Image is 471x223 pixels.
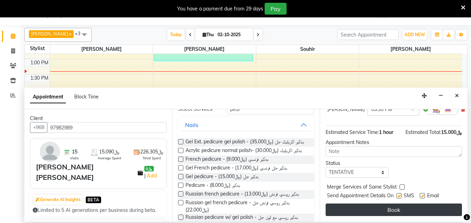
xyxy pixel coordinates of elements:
span: 15 [72,148,77,156]
button: Pay [265,3,287,15]
span: Visits [70,156,79,161]
button: ADD NEW [403,30,427,40]
span: 1 hour [379,129,393,135]
input: Search by service name [227,104,314,114]
a: x [68,31,71,37]
span: [PERSON_NAME] [327,106,365,113]
span: Russian french pedicure - بدكير روسي فرنش (﷼13.000) [185,190,299,199]
span: ADD NEW [404,32,425,37]
span: +3 [75,31,86,36]
div: You have a payment due from 29 days [177,5,263,13]
span: Merge Services of Same Stylist [327,183,397,192]
span: Acrylic pedicure normal polish- بدكير اكريليك (﷼30.000) [185,147,302,156]
span: ﷼15.090 [99,148,120,156]
button: Book [326,204,462,216]
span: BETA [86,197,101,203]
span: ﷼15.000 [441,129,462,135]
div: Nails [185,121,198,129]
span: Souhir [256,45,359,54]
span: Estimated Total: [405,129,441,135]
span: Total Spent [143,156,161,161]
span: Gel Ext. pedicure gel polish - بدكير اكريليك جل (﷼35.000) [185,138,304,147]
span: [PERSON_NAME] [50,45,153,54]
span: Email [427,192,439,201]
span: Russian gel french pedicure - بدكير روسي فرنش جل (﷼22.000) [185,199,309,214]
span: French pedicure - بدكير فرنسي (﷼9.000) [185,156,268,164]
div: [PERSON_NAME] [PERSON_NAME] [36,162,138,183]
span: ﷼226.305 [140,148,164,156]
img: Hairdresser.png [431,105,440,113]
span: Thu [201,32,215,37]
img: Interior.png [444,105,452,113]
span: SMS [404,192,414,201]
input: Search Appointment [337,29,398,40]
img: avatar [40,142,60,162]
a: Add [146,172,158,180]
button: Nails [181,119,312,131]
span: Send Appointment Details On [327,192,394,201]
span: Appointment [30,91,66,103]
span: [PERSON_NAME] [153,45,256,54]
span: Gel French pedicure - بدكير جل فرنسي (﷼17.000) [185,164,287,173]
span: Average Spent [98,156,121,161]
div: 1:30 PM [29,74,50,82]
span: [PERSON_NAME] [359,45,462,54]
input: Search by Name/Mobile/Email/Code [47,122,167,133]
div: 1:00 PM [29,59,50,66]
div: Select Services [173,105,222,113]
span: Estimated Service Time: [326,129,379,135]
div: Stylist [25,45,50,52]
div: Client [30,115,167,122]
button: Generate AI Insights [33,195,82,205]
div: Status [326,160,388,167]
button: Close [452,90,462,101]
input: 2025-10-02 [215,30,250,40]
span: [PERSON_NAME] [31,31,68,37]
button: +968 [30,122,47,133]
span: ﷼0 [144,166,153,172]
span: Block Time [74,94,99,100]
div: Appointment Notes [326,139,462,146]
span: Pedicure - بدكير (﷼8.000) [185,182,240,190]
div: Limited to 5 AI generations per business during beta. [33,207,164,214]
span: Today [167,29,185,40]
span: | [144,172,158,180]
span: Gel pedicure - بدكير جل (﷼15.000) [185,173,259,182]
